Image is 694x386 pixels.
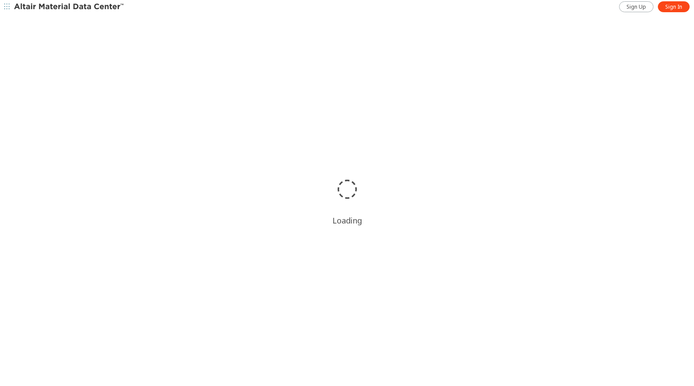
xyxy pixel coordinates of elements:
[665,3,682,10] span: Sign In
[619,1,653,12] a: Sign Up
[332,215,362,226] div: Loading
[14,3,125,11] img: Altair Material Data Center
[626,3,646,10] span: Sign Up
[658,1,690,12] a: Sign In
